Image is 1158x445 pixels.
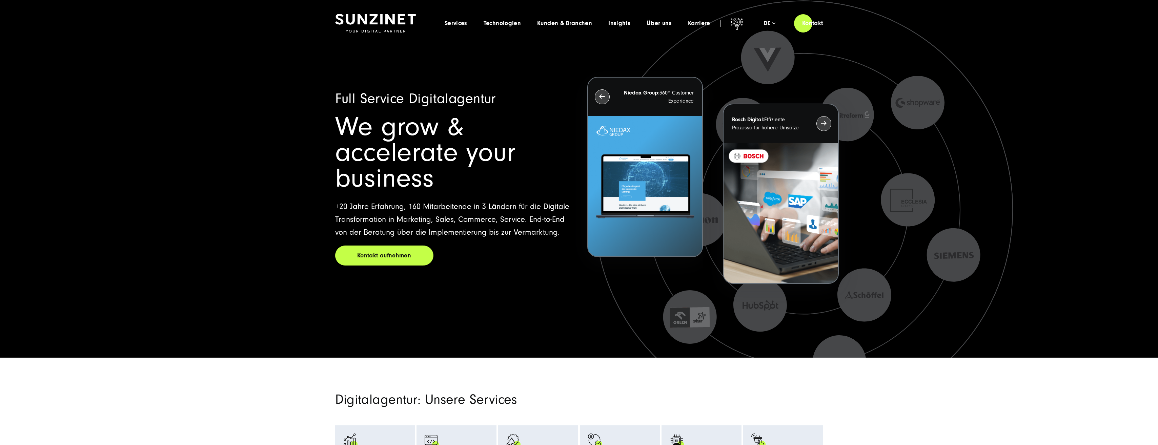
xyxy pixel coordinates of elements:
[335,246,433,266] a: Kontakt aufnehmen
[624,90,659,96] strong: Niedax Group:
[335,114,571,191] h1: We grow & accelerate your business
[445,20,467,27] a: Services
[794,14,831,33] a: Kontakt
[608,20,630,27] a: Insights
[537,20,592,27] a: Kunden & Branchen
[732,115,804,132] p: Effiziente Prozesse für höhere Umsätze
[732,116,764,123] strong: Bosch Digital:
[724,143,838,283] img: BOSCH - Kundeprojekt - Digital Transformation Agentur SUNZINET
[622,89,694,105] p: 360° Customer Experience
[588,116,702,257] img: Letztes Projekt von Niedax. Ein Laptop auf dem die Niedax Website geöffnet ist, auf blauem Hinter...
[647,20,672,27] a: Über uns
[335,91,496,107] span: Full Service Digitalagentur
[484,20,521,27] a: Technologien
[335,391,657,408] h2: Digitalagentur: Unsere Services
[723,104,838,284] button: Bosch Digital:Effiziente Prozesse für höhere Umsätze BOSCH - Kundeprojekt - Digital Transformatio...
[587,77,703,257] button: Niedax Group:360° Customer Experience Letztes Projekt von Niedax. Ein Laptop auf dem die Niedax W...
[688,20,710,27] a: Karriere
[335,14,416,33] img: SUNZINET Full Service Digital Agentur
[335,200,571,239] p: +20 Jahre Erfahrung, 160 Mitarbeitende in 3 Ländern für die Digitale Transformation in Marketing,...
[764,20,775,27] div: de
